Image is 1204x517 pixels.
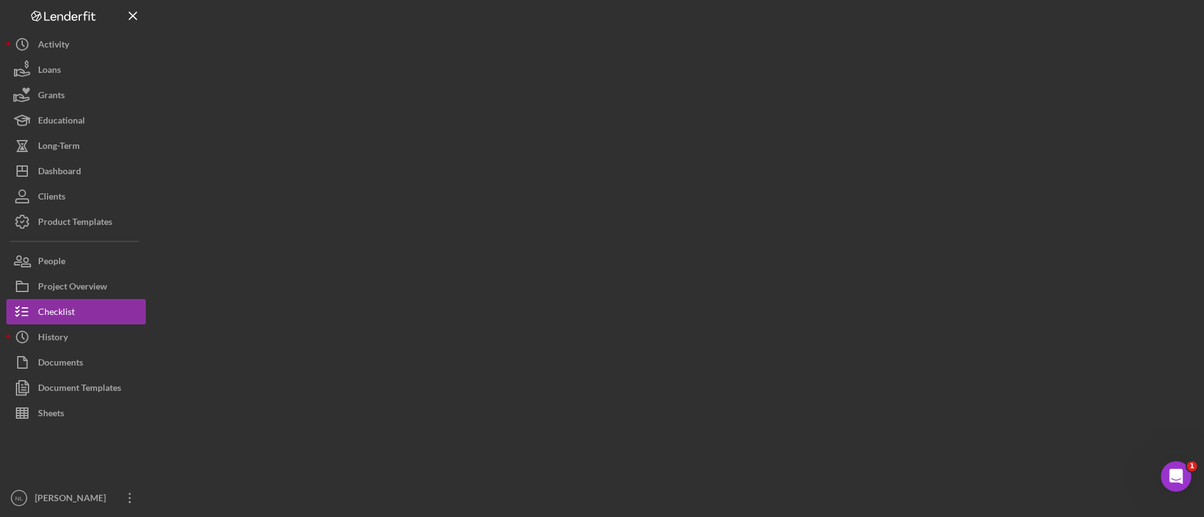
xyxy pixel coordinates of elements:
[1187,461,1197,471] span: 1
[6,158,146,184] button: Dashboard
[38,299,75,328] div: Checklist
[38,184,65,212] div: Clients
[38,82,65,111] div: Grants
[6,209,146,234] button: Product Templates
[6,400,146,426] button: Sheets
[38,324,68,353] div: History
[38,274,107,302] div: Project Overview
[6,324,146,350] button: History
[38,108,85,136] div: Educational
[38,158,81,187] div: Dashboard
[6,375,146,400] button: Document Templates
[38,32,69,60] div: Activity
[1161,461,1191,492] iframe: Intercom live chat
[6,248,146,274] button: People
[38,209,112,238] div: Product Templates
[6,82,146,108] button: Grants
[6,350,146,375] button: Documents
[32,485,114,514] div: [PERSON_NAME]
[6,274,146,299] button: Project Overview
[6,299,146,324] button: Checklist
[6,57,146,82] button: Loans
[38,400,64,429] div: Sheets
[15,495,23,502] text: NL
[6,485,146,511] button: NL[PERSON_NAME]
[38,248,65,277] div: People
[38,57,61,86] div: Loans
[6,184,146,209] button: Clients
[6,133,146,158] button: Long-Term
[38,133,80,162] div: Long-Term
[38,375,121,404] div: Document Templates
[6,108,146,133] button: Educational
[6,32,146,57] button: Activity
[38,350,83,378] div: Documents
